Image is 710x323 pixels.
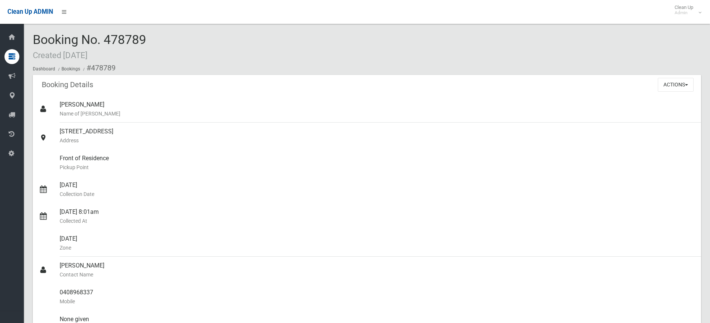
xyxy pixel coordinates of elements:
div: [DATE] [60,176,695,203]
a: Bookings [61,66,80,72]
small: Address [60,136,695,145]
small: Contact Name [60,270,695,279]
span: Booking No. 478789 [33,32,146,61]
li: #478789 [81,61,116,75]
small: Created [DATE] [33,50,88,60]
div: 0408968337 [60,284,695,310]
small: Admin [675,10,693,16]
a: Dashboard [33,66,55,72]
div: [STREET_ADDRESS] [60,123,695,149]
small: Zone [60,243,695,252]
div: [DATE] 8:01am [60,203,695,230]
small: Name of [PERSON_NAME] [60,109,695,118]
small: Collection Date [60,190,695,199]
div: [PERSON_NAME] [60,257,695,284]
span: Clean Up ADMIN [7,8,53,15]
span: Clean Up [671,4,701,16]
header: Booking Details [33,77,102,92]
small: Collected At [60,216,695,225]
div: Front of Residence [60,149,695,176]
button: Actions [658,78,694,92]
small: Pickup Point [60,163,695,172]
small: Mobile [60,297,695,306]
div: [PERSON_NAME] [60,96,695,123]
div: [DATE] [60,230,695,257]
